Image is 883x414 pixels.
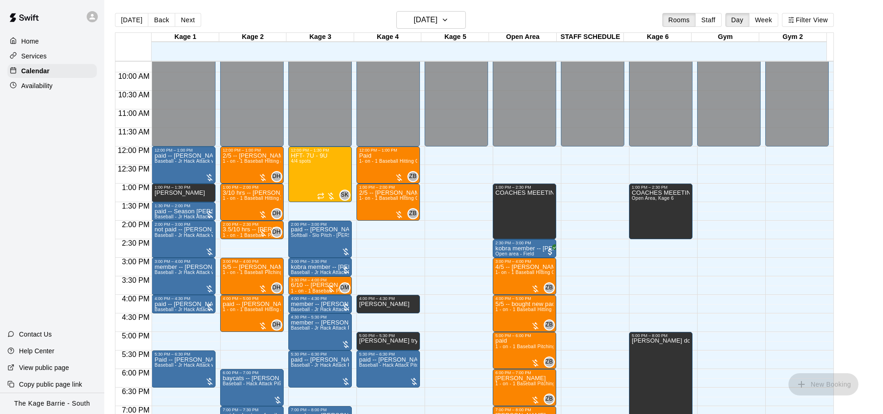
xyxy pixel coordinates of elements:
span: Baseball - Hack Attack Pitching Machine - Ideal for 14U and older players [359,363,521,368]
div: 1:00 PM – 2:30 PM: COACHES MEEETING [629,184,692,239]
div: Zach Biery [544,282,555,293]
div: 1:30 PM – 2:00 PM [154,204,192,208]
span: ZB [409,209,417,218]
div: Dave Maxamenko [339,282,350,293]
span: 1 - on - 1 Baseball Hitting and Pitching Clinic [223,159,322,164]
div: 5:00 PM – 6:00 PM: paid [493,332,556,369]
div: 12:00 PM – 1:00 PM: 2/5 -- Chase Philpott [220,146,284,184]
span: 4:00 PM [120,295,152,303]
div: 7:00 PM – 8:00 PM [291,408,329,412]
span: 6:30 PM [120,388,152,395]
div: 4:00 PM – 5:00 PM: paid -- Keegan McGrath-Samson [220,295,284,332]
div: 1:00 PM – 2:30 PM [495,185,534,190]
div: 6:00 PM – 7:00 PM: baycats -- Francisco Hernandez [220,369,284,406]
span: 1:30 PM [120,202,152,210]
span: ZB [546,395,553,404]
div: 2:00 PM – 3:00 PM [291,222,329,227]
div: 7:00 PM – 7:30 PM [223,408,261,412]
div: 5:00 PM – 5:30 PM [359,333,397,338]
div: 4:30 PM – 5:30 PM: member -- Darryl King [288,313,352,350]
span: 3:30 PM [120,276,152,284]
span: Dave Maxamenko [343,282,350,293]
span: 12:00 PM [115,146,152,154]
div: 4:00 PM – 4:30 PM [359,296,397,301]
div: 2:00 PM – 2:30 PM: 3.5/10 hrs -- Nathan Bakonyi [220,221,284,239]
div: 4:30 PM – 5:30 PM [291,315,329,319]
div: 4:00 PM – 5:00 PM: 5/5 -- bought new package -- Griffin McIntosh-Shepley [493,295,556,332]
p: Services [21,51,47,61]
p: Copy public page link [19,380,82,389]
span: 1 - on - 1 Baseball Hitting and Pitching Clinic [223,307,322,312]
span: 3:00 PM [120,258,152,266]
div: 4:00 PM – 4:30 PM: Dario tryout [356,295,420,313]
div: Kage 5 [421,33,489,42]
button: Staff [695,13,722,27]
div: Zach Biery [544,357,555,368]
p: Contact Us [19,330,52,339]
span: 1 - on - 1 Baseball - Pitching Clinic [223,233,299,238]
div: Dan Hodgins [271,208,282,219]
div: 1:00 PM – 1:30 PM [154,185,192,190]
div: 1:00 PM – 2:00 PM [223,185,261,190]
span: DH [273,209,281,218]
div: 3:00 PM – 4:00 PM: member -- Allan Chippett [152,258,215,295]
div: 3:00 PM – 4:00 PM [223,259,261,264]
div: 12:00 PM – 1:00 PM: Paid [356,146,420,184]
div: Dan Hodgins [271,319,282,331]
span: DH [273,283,281,293]
span: 5:00 PM [120,332,152,340]
div: 4:00 PM – 5:00 PM [223,296,261,301]
span: 1:00 PM [120,184,152,191]
button: Day [725,13,750,27]
div: 3:00 PM – 3:30 PM [291,259,329,264]
div: Gym [692,33,759,42]
a: Services [7,49,97,63]
span: Baseball - Jr Hack Attack with Feeder - DO NOT NEED SECOND PERSON [154,233,320,238]
span: Zach Biery [411,208,419,219]
div: 2:30 PM – 3:00 PM: kobra member -- jake logie [493,239,556,258]
span: 7:00 PM [120,406,152,414]
div: 1:30 PM – 2:00 PM: paid -- Season Davis [152,202,215,221]
span: 6:00 PM [120,369,152,377]
span: 1 - on - 1 Baseball - Pitching Clinic [291,288,368,293]
button: [DATE] [396,11,466,29]
div: 12:00 PM – 1:00 PM [154,148,195,153]
div: 3:30 PM – 4:00 PM: 6/10 -- Cohen Bouffard [288,276,352,295]
span: Dan Hodgins [275,319,282,331]
div: Dan Hodgins [271,282,282,293]
div: Kage 2 [219,33,287,42]
div: Steve Kotlarz [339,190,350,201]
div: 6:00 PM – 7:00 PM [495,370,534,375]
div: 12:00 PM – 1:00 PM: paid -- Ann Byberg [152,146,215,184]
button: [DATE] [115,13,148,27]
div: Availability [7,79,97,93]
div: 4:00 PM – 4:30 PM [291,296,329,301]
div: 5:00 PM – 8:00 PM [632,333,670,338]
span: Baseball - Jr Hack Attack Pitching Machine - Perfect for all ages and skill levels! [291,325,467,331]
span: Zach Biery [547,319,555,331]
p: Calendar [21,66,50,76]
span: ZB [546,283,553,293]
button: Back [148,13,175,27]
div: Zach Biery [407,208,419,219]
span: Zach Biery [547,394,555,405]
span: Baseball - Jr Hack Attack with Feeder - DO NOT NEED SECOND PERSON [154,159,320,164]
div: Dan Hodgins [271,171,282,182]
button: Filter View [782,13,834,27]
span: 1 - on - 1 Baseball Pitching Clinic [495,344,569,349]
span: 10:00 AM [116,72,152,80]
span: 4/4 spots filled [291,159,311,164]
span: 2:30 PM [120,239,152,247]
span: 1 - on - 1 Baseball Hitting and Pitching Clinic [495,307,594,312]
span: All customers have paid [546,247,555,256]
div: Kage 6 [624,33,692,42]
span: ZB [546,357,553,367]
span: 1- on - 1 Baseball Hitting Clinic [495,270,564,275]
button: Week [749,13,778,27]
span: Dan Hodgins [275,282,282,293]
span: Baseball - Jr Hack Attack with Feeder - DO NOT NEED SECOND PERSON [154,270,320,275]
div: Home [7,34,97,48]
span: Dan Hodgins [275,227,282,238]
span: Zach Biery [547,357,555,368]
div: Kage 3 [286,33,354,42]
